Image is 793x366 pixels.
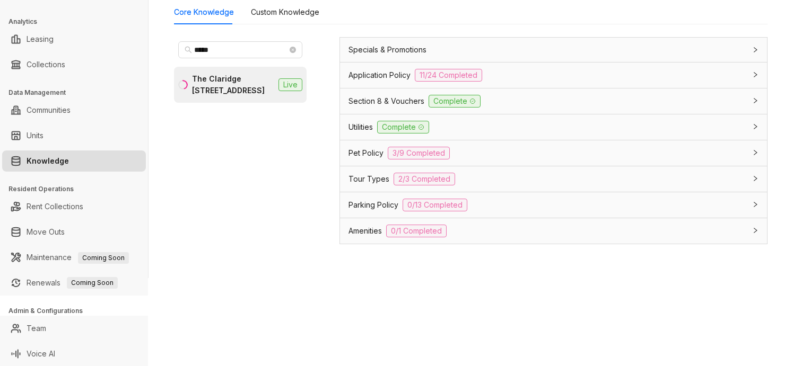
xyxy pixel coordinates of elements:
span: Coming Soon [78,252,129,264]
span: collapsed [752,123,759,130]
span: 0/13 Completed [403,199,467,211]
span: Complete [429,95,481,108]
span: Specials & Promotions [348,44,426,56]
span: 2/3 Completed [394,173,455,185]
h3: Data Management [8,88,148,97]
a: Team [27,318,46,339]
span: collapsed [752,201,759,208]
span: Parking Policy [348,199,398,211]
span: 11/24 Completed [415,69,482,82]
h3: Analytics [8,17,148,26]
span: close-circle [290,47,296,53]
div: The Claridge [STREET_ADDRESS] [192,73,274,96]
a: RenewalsComing Soon [27,272,118,293]
span: collapsed [752,72,759,78]
span: 0/1 Completed [386,225,447,237]
a: Move Outs [27,221,65,243]
span: collapsed [752,149,759,156]
span: Live [278,78,302,91]
div: Specials & Promotions [340,38,767,62]
div: Parking Policy0/13 Completed [340,192,767,218]
div: Application Policy11/24 Completed [340,63,767,88]
span: Section 8 & Vouchers [348,95,424,107]
span: Pet Policy [348,147,384,159]
span: Coming Soon [67,277,118,289]
h3: Resident Operations [8,184,148,194]
li: Rent Collections [2,196,146,217]
div: Pet Policy3/9 Completed [340,140,767,166]
a: Communities [27,100,71,121]
li: Voice AI [2,343,146,364]
a: Knowledge [27,150,69,172]
a: Collections [27,54,65,75]
li: Units [2,125,146,146]
li: Communities [2,100,146,121]
div: Amenities0/1 Completed [340,218,767,244]
div: Custom Knowledge [251,6,319,18]
li: Knowledge [2,150,146,172]
li: Collections [2,54,146,75]
a: Units [27,125,43,146]
a: Rent Collections [27,196,83,217]
h3: Admin & Configurations [8,306,148,316]
div: UtilitiesComplete [340,114,767,140]
span: collapsed [752,227,759,234]
span: collapsed [752,175,759,182]
li: Leasing [2,29,146,50]
li: Renewals [2,272,146,293]
div: Core Knowledge [174,6,234,18]
li: Maintenance [2,247,146,268]
span: Tour Types [348,173,389,185]
li: Move Outs [2,221,146,243]
span: Utilities [348,121,373,133]
a: Voice AI [27,343,55,364]
span: 3/9 Completed [388,147,450,159]
a: Leasing [27,29,54,50]
div: Rent Collections [340,244,767,269]
div: Tour Types2/3 Completed [340,166,767,192]
li: Team [2,318,146,339]
div: Section 8 & VouchersComplete [340,88,767,114]
span: collapsed [752,97,759,104]
span: Complete [377,121,429,133]
span: Application Policy [348,69,411,81]
span: Amenities [348,225,382,237]
span: collapsed [752,47,759,53]
span: search [185,46,192,53]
